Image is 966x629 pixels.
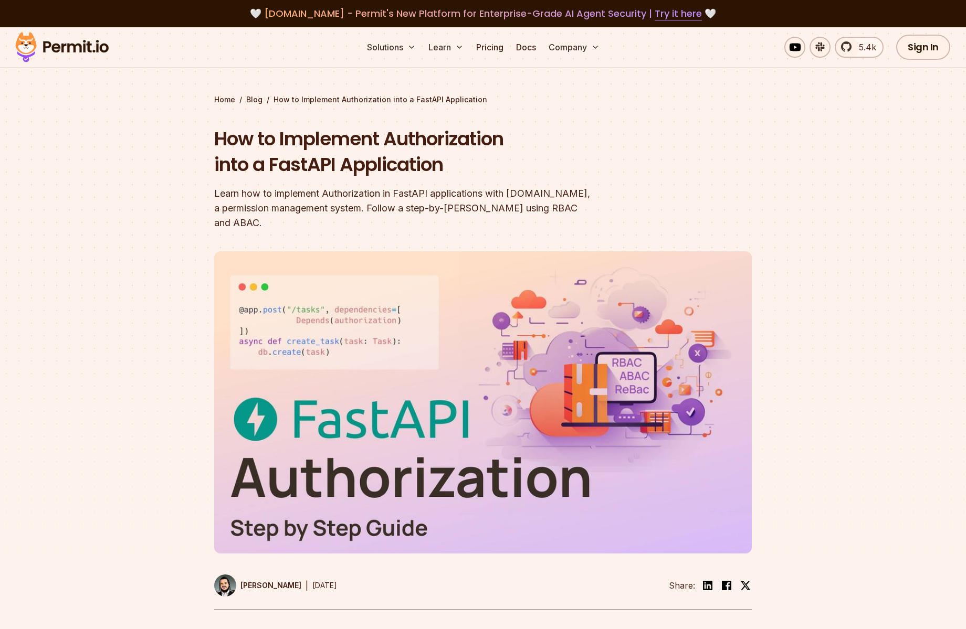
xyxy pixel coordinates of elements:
[835,37,884,58] a: 5.4k
[214,94,235,105] a: Home
[246,94,262,105] a: Blog
[214,251,752,553] img: How to Implement Authorization into a FastAPI Application
[896,35,950,60] a: Sign In
[306,579,308,592] div: |
[214,574,236,596] img: Gabriel L. Manor
[424,37,468,58] button: Learn
[720,579,733,592] img: facebook
[853,41,876,54] span: 5.4k
[701,579,714,592] img: linkedin
[472,37,508,58] a: Pricing
[240,580,301,591] p: [PERSON_NAME]
[363,37,420,58] button: Solutions
[10,29,113,65] img: Permit logo
[264,7,702,20] span: [DOMAIN_NAME] - Permit's New Platform for Enterprise-Grade AI Agent Security |
[544,37,604,58] button: Company
[214,186,617,230] div: Learn how to implement Authorization in FastAPI applications with [DOMAIN_NAME], a permission man...
[740,580,751,591] img: twitter
[214,126,617,178] h1: How to Implement Authorization into a FastAPI Application
[214,574,301,596] a: [PERSON_NAME]
[214,94,752,105] div: / /
[25,6,941,21] div: 🤍 🤍
[512,37,540,58] a: Docs
[312,581,337,590] time: [DATE]
[669,579,695,592] li: Share:
[655,7,702,20] a: Try it here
